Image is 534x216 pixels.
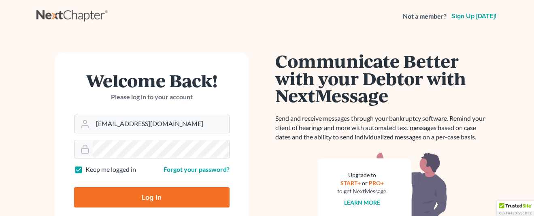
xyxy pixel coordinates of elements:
div: TrustedSite Certified [497,201,534,216]
strong: Not a member? [403,12,447,21]
a: PRO+ [369,180,384,186]
input: Log In [74,187,230,207]
div: Upgrade to [337,171,387,179]
span: or [362,180,368,186]
p: Send and receive messages through your bankruptcy software. Remind your client of hearings and mo... [275,114,490,142]
input: Email Address [93,115,229,133]
h1: Communicate Better with your Debtor with NextMessage [275,52,490,104]
a: Learn more [344,199,380,206]
p: Please log in to your account [74,92,230,102]
div: to get NextMessage. [337,187,387,195]
a: Forgot your password? [164,165,230,173]
a: START+ [340,180,361,186]
h1: Welcome Back! [74,72,230,89]
a: Sign up [DATE]! [450,13,498,19]
label: Keep me logged in [85,165,136,174]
